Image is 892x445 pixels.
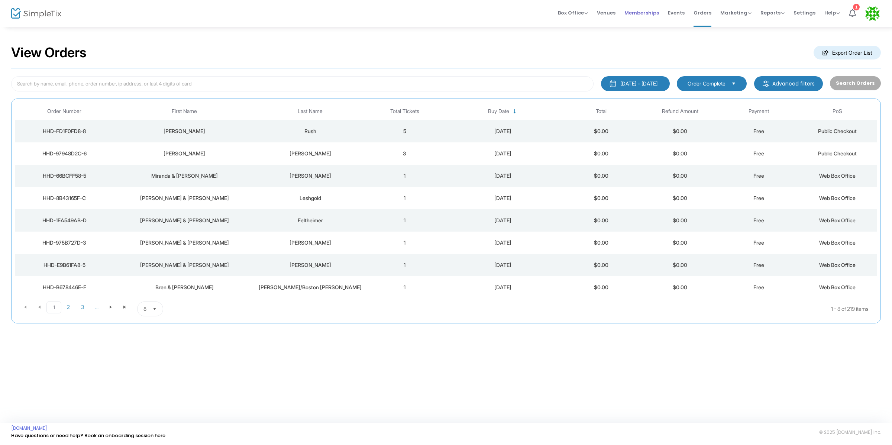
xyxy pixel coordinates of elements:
[143,305,146,313] span: 8
[257,284,363,291] div: Padawer/Boston Padawer
[753,284,764,290] span: Free
[641,103,720,120] th: Refund Amount
[17,194,112,202] div: HHD-8B43165F-C
[760,9,785,16] span: Reports
[446,239,560,246] div: 8/13/2025
[819,239,856,246] span: Web Box Office
[753,239,764,246] span: Free
[108,304,114,310] span: Go to the next page
[17,284,112,291] div: HHD-B678446E-F
[75,301,90,313] span: Page 3
[46,301,61,313] span: Page 1
[47,108,81,115] span: Order Number
[819,195,856,201] span: Web Box Office
[116,239,253,246] div: Stephanie & Jeremy
[824,9,840,16] span: Help
[818,128,857,134] span: Public Checkout
[753,262,764,268] span: Free
[116,150,253,157] div: Matthew
[116,217,253,224] div: Laurie & Jon
[753,150,764,157] span: Free
[17,261,112,269] div: HHD-E9B61FA8-5
[257,239,363,246] div: Bronfman
[257,261,363,269] div: Sinaiko
[641,187,720,209] td: $0.00
[819,172,856,179] span: Web Box Office
[11,45,87,61] h2: View Orders
[562,103,641,120] th: Total
[562,165,641,187] td: $0.00
[562,120,641,142] td: $0.00
[641,276,720,299] td: $0.00
[446,150,560,157] div: 8/13/2025
[365,254,444,276] td: 1
[446,217,560,224] div: 8/13/2025
[11,425,47,431] a: [DOMAIN_NAME]
[597,3,615,22] span: Venues
[257,194,363,202] div: Leshgold
[762,80,770,87] img: filter
[562,254,641,276] td: $0.00
[668,3,685,22] span: Events
[116,194,253,202] div: Wendy & Gary
[365,209,444,232] td: 1
[446,261,560,269] div: 8/13/2025
[365,142,444,165] td: 3
[11,76,594,91] input: Search by name, email, phone, order number, ip address, or last 4 digits of card
[172,108,197,115] span: First Name
[104,301,118,313] span: Go to the next page
[641,232,720,254] td: $0.00
[688,80,725,87] span: Order Complete
[562,209,641,232] td: $0.00
[753,195,764,201] span: Free
[818,150,857,157] span: Public Checkout
[562,276,641,299] td: $0.00
[257,217,363,224] div: Feltheimer
[819,262,856,268] span: Web Box Office
[641,209,720,232] td: $0.00
[116,128,253,135] div: Dan
[753,128,764,134] span: Free
[794,3,815,22] span: Settings
[116,172,253,180] div: Miranda & Brett
[814,46,881,59] m-button: Export Order List
[17,172,112,180] div: HHD-66BCFF58-5
[298,108,323,115] span: Last Name
[446,172,560,180] div: 8/13/2025
[562,232,641,254] td: $0.00
[446,128,560,135] div: 8/13/2025
[694,3,711,22] span: Orders
[15,103,877,299] div: Data table
[562,187,641,209] td: $0.00
[512,109,518,115] span: Sortable
[819,284,856,290] span: Web Box Office
[488,108,509,115] span: Buy Date
[641,254,720,276] td: $0.00
[61,301,75,313] span: Page 2
[833,108,842,115] span: PoS
[257,128,363,135] div: Rush
[853,4,860,10] div: 1
[446,194,560,202] div: 8/13/2025
[118,301,132,313] span: Go to the last page
[819,429,881,435] span: © 2025 [DOMAIN_NAME] Inc.
[116,284,253,291] div: Bren & Jeremy
[237,301,869,316] kendo-pager-info: 1 - 8 of 219 items
[365,187,444,209] td: 1
[620,80,657,87] div: [DATE] - [DATE]
[17,150,112,157] div: HHD-97948D2C-6
[365,103,444,120] th: Total Tickets
[446,284,560,291] div: 8/13/2025
[641,120,720,142] td: $0.00
[753,217,764,223] span: Free
[753,172,764,179] span: Free
[17,128,112,135] div: HHD-FD1F0FD8-8
[90,301,104,313] span: Page 4
[257,150,363,157] div: Ross
[149,302,160,316] button: Select
[562,142,641,165] td: $0.00
[749,108,769,115] span: Payment
[624,3,659,22] span: Memberships
[365,120,444,142] td: 5
[116,261,253,269] div: Marcie & Greg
